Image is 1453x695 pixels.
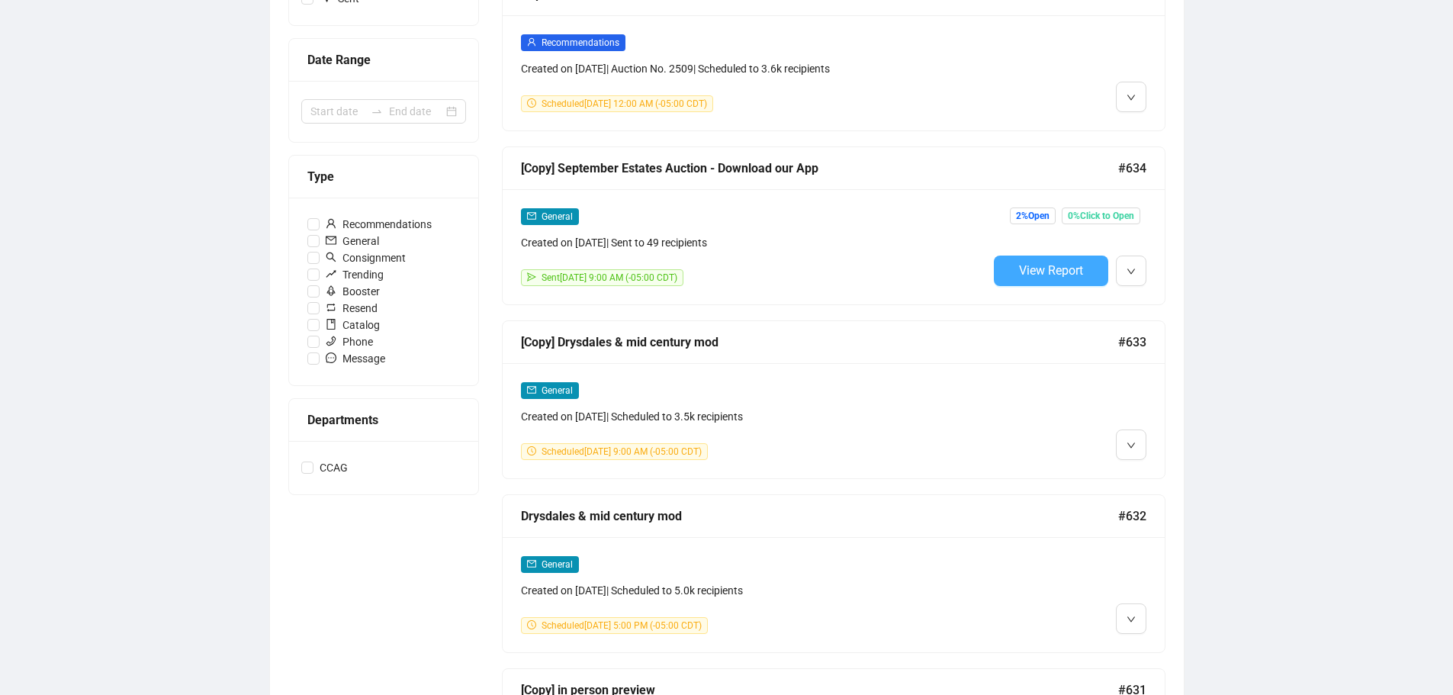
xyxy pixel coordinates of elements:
span: search [326,252,336,262]
a: Drysdales & mid century mod#632mailGeneralCreated on [DATE]| Scheduled to 5.0k recipientsclock-ci... [502,494,1165,653]
span: Message [320,350,391,367]
span: Phone [320,333,379,350]
span: Scheduled [DATE] 9:00 AM (-05:00 CDT) [542,446,702,457]
span: mail [527,211,536,220]
span: down [1127,267,1136,276]
span: down [1127,615,1136,624]
div: Created on [DATE] | Sent to 49 recipients [521,234,988,251]
span: Recommendations [320,216,438,233]
span: Consignment [320,249,412,266]
span: down [1127,441,1136,450]
div: Date Range [307,50,460,69]
span: rise [326,269,336,279]
span: Resend [320,300,384,317]
div: Created on [DATE] | Auction No. 2509 | Scheduled to 3.6k recipients [521,60,988,77]
a: [Copy] Drysdales & mid century mod#633mailGeneralCreated on [DATE]| Scheduled to 3.5k recipientsc... [502,320,1165,479]
span: CCAG [313,459,354,476]
span: 0% Click to Open [1062,208,1140,224]
a: [Copy] September Estates Auction - Download our App#634mailGeneralCreated on [DATE]| Sent to 49 r... [502,146,1165,305]
span: clock-circle [527,98,536,108]
div: [Copy] September Estates Auction - Download our App [521,159,1118,178]
div: Drysdales & mid century mod [521,507,1118,526]
span: rocket [326,285,336,296]
span: to [371,105,383,117]
span: #634 [1118,159,1146,178]
span: user [326,218,336,229]
span: General [320,233,385,249]
span: mail [527,385,536,394]
span: down [1127,93,1136,102]
span: book [326,319,336,330]
span: Scheduled [DATE] 5:00 PM (-05:00 CDT) [542,620,702,631]
div: [Copy] Drysdales & mid century mod [521,333,1118,352]
div: Created on [DATE] | Scheduled to 5.0k recipients [521,582,988,599]
span: General [542,211,573,222]
span: Catalog [320,317,386,333]
span: Scheduled [DATE] 12:00 AM (-05:00 CDT) [542,98,707,109]
span: mail [527,559,536,568]
span: #633 [1118,333,1146,352]
span: retweet [326,302,336,313]
span: message [326,352,336,363]
span: clock-circle [527,446,536,455]
span: swap-right [371,105,383,117]
div: Departments [307,410,460,430]
span: #632 [1118,507,1146,526]
span: General [542,385,573,396]
span: Trending [320,266,390,283]
span: Booster [320,283,386,300]
span: View Report [1019,263,1083,278]
span: phone [326,336,336,346]
span: 2% Open [1010,208,1056,224]
span: send [527,272,536,282]
div: Created on [DATE] | Scheduled to 3.5k recipients [521,408,988,425]
button: View Report [994,256,1108,286]
input: End date [389,103,443,120]
span: clock-circle [527,620,536,629]
span: Sent [DATE] 9:00 AM (-05:00 CDT) [542,272,677,283]
input: Start date [310,103,365,120]
span: user [527,37,536,47]
span: General [542,559,573,570]
span: mail [326,235,336,246]
span: Recommendations [542,37,619,48]
div: Type [307,167,460,186]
